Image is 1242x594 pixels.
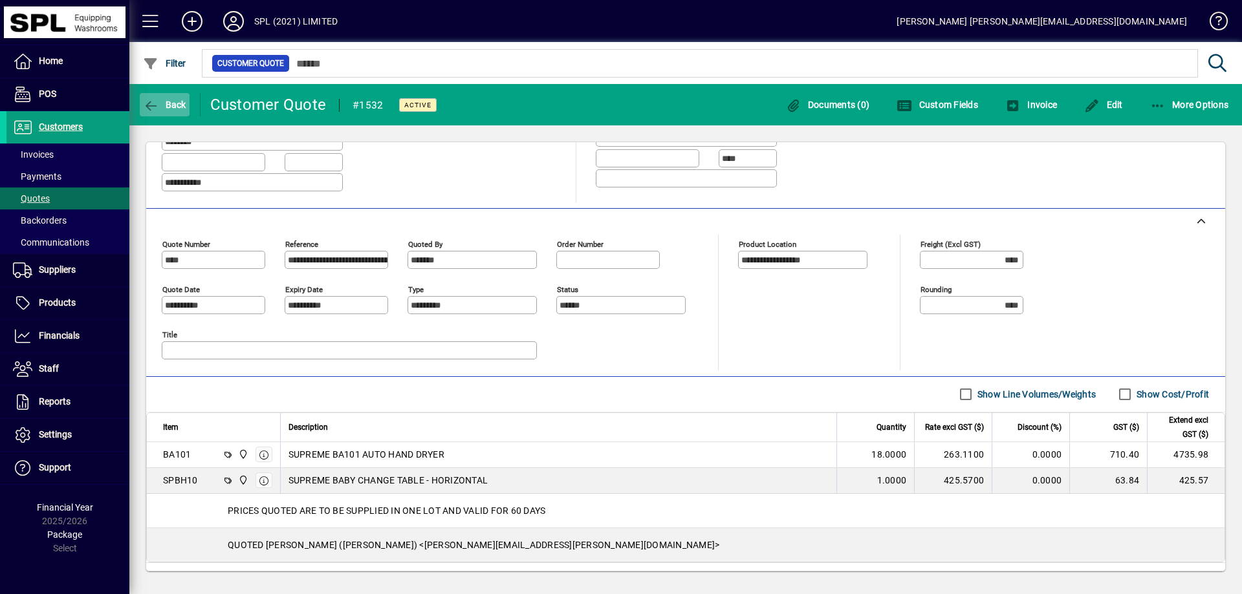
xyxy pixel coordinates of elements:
span: SPL (2021) Limited [235,473,250,487]
a: Quotes [6,187,129,209]
span: Quotes [13,193,50,204]
mat-label: Title [162,330,177,339]
span: Rate excl GST ($) [925,420,984,434]
a: Knowledge Base [1200,3,1226,45]
span: Invoice [1005,100,1057,110]
label: Show Cost/Profit [1134,388,1209,401]
span: Financials [39,330,80,341]
span: Communications [13,237,89,248]
span: SUPREME BA101 AUTO HAND DRYER [289,448,444,461]
span: Active [404,101,431,109]
div: BA101 [163,448,191,461]
td: 0.0000 [992,468,1069,494]
button: Filter [140,52,190,75]
span: GST ($) [1113,420,1139,434]
a: Products [6,287,129,319]
span: Quantity [877,420,906,434]
a: Reports [6,386,129,418]
button: Edit [1081,93,1126,116]
span: Backorders [13,215,67,226]
span: Products [39,297,76,308]
mat-label: Quoted by [408,239,442,248]
span: SUPREME BABY CHANGE TABLE - HORIZONTAL [289,474,488,487]
div: Customer Quote [210,94,327,115]
mat-label: Expiry date [285,284,323,293]
span: Invoices [13,149,54,160]
button: More Options [1147,93,1232,116]
a: Home [6,45,129,78]
td: 0.0000 [992,442,1069,468]
div: #1532 [353,95,383,116]
span: More Options [1150,100,1229,110]
div: 263.1100 [922,448,984,461]
span: POS [39,89,56,99]
span: Customer Quote [217,57,284,70]
span: Edit [1084,100,1123,110]
a: Communications [6,231,129,253]
a: Financials [6,320,129,352]
span: SPL (2021) Limited [235,447,250,461]
a: Staff [6,353,129,385]
mat-label: Order number [557,239,604,248]
span: Settings [39,429,72,440]
button: Profile [213,10,254,33]
button: Custom Fields [893,93,981,116]
span: Package [47,529,82,540]
span: Suppliers [39,264,76,275]
span: 1.0000 [877,474,907,487]
span: Customers [39,122,83,132]
a: Suppliers [6,254,129,286]
div: SPBH10 [163,474,198,487]
span: Extend excl GST ($) [1155,413,1208,441]
span: Payments [13,171,61,182]
td: 4735.98 [1147,442,1225,468]
span: Filter [143,58,186,69]
a: Settings [6,419,129,451]
mat-label: Quote number [162,239,210,248]
mat-label: Rounding [921,284,952,293]
button: Back [140,93,190,116]
a: Payments [6,165,129,187]
a: POS [6,78,129,111]
span: Discount (%) [1018,420,1062,434]
span: Item [163,420,179,434]
mat-label: Type [408,284,424,293]
td: 425.57 [1147,468,1225,494]
span: Financial Year [37,502,93,513]
mat-label: Reference [285,239,318,248]
div: PRICES QUOTED ARE TO BE SUPPLIED IN ONE LOT AND VALID FOR 60 DAYS [147,494,1225,527]
div: QUOTED [PERSON_NAME] ([PERSON_NAME]) <[PERSON_NAME][EMAIL_ADDRESS][PERSON_NAME][DOMAIN_NAME]> [147,528,1225,562]
button: Documents (0) [782,93,873,116]
div: [PERSON_NAME] [PERSON_NAME][EMAIL_ADDRESS][DOMAIN_NAME] [897,11,1187,32]
span: Description [289,420,328,434]
mat-label: Product location [739,239,796,248]
app-page-header-button: Back [129,93,201,116]
a: Backorders [6,209,129,231]
span: Back [143,100,186,110]
label: Show Line Volumes/Weights [975,388,1096,401]
div: 425.5700 [922,474,984,487]
mat-label: Quote date [162,284,200,293]
span: Staff [39,363,59,374]
a: Invoices [6,143,129,165]
span: 18.0000 [871,448,906,461]
span: Custom Fields [897,100,978,110]
div: SPL (2021) LIMITED [254,11,338,32]
td: 710.40 [1069,442,1147,468]
mat-label: Freight (excl GST) [921,239,981,248]
span: Documents (0) [785,100,869,110]
a: Support [6,452,129,484]
span: Support [39,462,71,472]
mat-label: Status [557,284,578,293]
span: Reports [39,396,71,407]
button: Invoice [1002,93,1060,116]
button: Add [171,10,213,33]
td: 63.84 [1069,468,1147,494]
span: Home [39,56,63,66]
